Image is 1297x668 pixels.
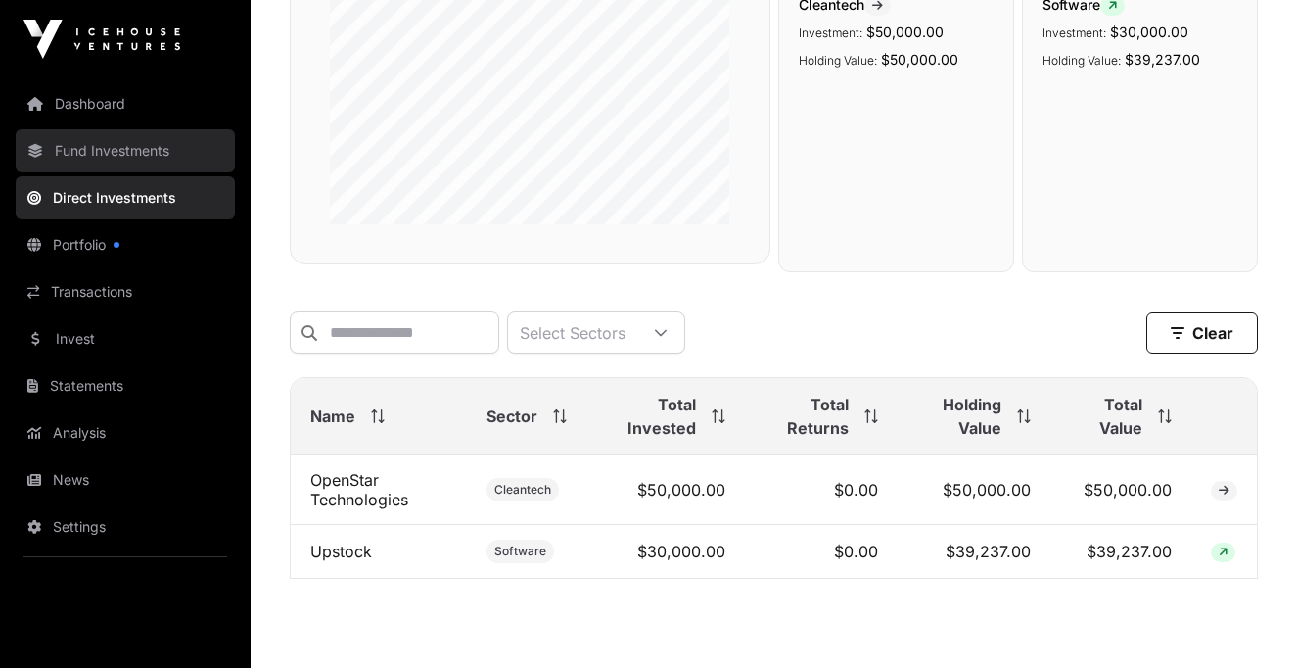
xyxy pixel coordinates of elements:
td: $30,000.00 [586,525,746,579]
span: Holding Value [917,393,1000,440]
td: $50,000.00 [1050,455,1191,525]
a: Dashboard [16,82,235,125]
td: $39,237.00 [1050,525,1191,579]
td: $39,237.00 [898,525,1049,579]
span: $30,000.00 [1110,24,1188,40]
span: Total Invested [606,393,697,440]
a: Settings [16,505,235,549]
span: Cleantech [494,482,551,498]
a: Fund Investments [16,129,235,172]
span: Holding Value: [1042,53,1121,68]
span: Software [494,544,546,559]
span: Total Value [1070,393,1142,440]
span: Investment: [799,25,862,40]
span: Total Returns [764,393,849,440]
img: Icehouse Ventures Logo [23,20,180,59]
span: $50,000.00 [881,51,958,68]
span: Holding Value: [799,53,877,68]
a: News [16,458,235,501]
span: $39,237.00 [1125,51,1200,68]
span: Name [310,405,355,428]
td: $50,000.00 [898,455,1049,525]
a: Upstock [310,542,372,561]
a: Statements [16,364,235,407]
span: $50,000.00 [866,24,944,40]
a: Portfolio [16,223,235,266]
button: Clear [1146,312,1258,354]
a: Direct Investments [16,176,235,219]
a: Invest [16,317,235,360]
div: Select Sectors [508,312,637,353]
a: OpenStar Technologies [310,470,408,509]
span: Investment: [1042,25,1106,40]
td: $0.00 [745,455,898,525]
td: $0.00 [745,525,898,579]
a: Transactions [16,270,235,313]
a: Analysis [16,411,235,454]
span: Sector [486,405,537,428]
iframe: Chat Widget [1199,574,1297,668]
td: $50,000.00 [586,455,746,525]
